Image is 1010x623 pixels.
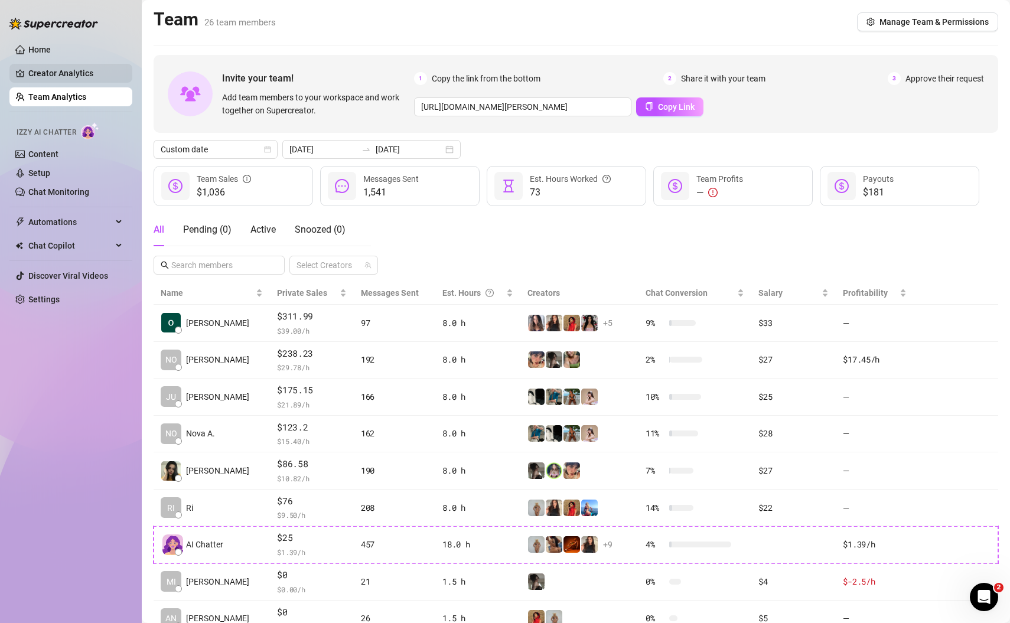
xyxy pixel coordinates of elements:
span: Snoozed ( 0 ) [295,224,346,235]
span: Copy the link from the bottom [432,72,540,85]
span: $181 [863,185,894,200]
img: empress.venus [581,315,598,331]
img: Barbi [528,500,545,516]
div: 1.5 h [442,575,513,588]
span: $ 9.50 /h [277,509,347,521]
span: Add team members to your workspace and work together on Supercreator. [222,91,409,117]
span: Automations [28,213,112,231]
span: 14 % [646,501,664,514]
img: queendlish [546,536,562,553]
span: Custom date [161,141,271,158]
a: Chat Monitoring [28,187,89,197]
a: Setup [28,168,50,178]
span: + 9 [603,538,612,551]
img: AI Chatter [81,122,99,139]
div: 18.0 h [442,538,513,551]
span: MI [167,575,176,588]
span: $1,036 [197,185,251,200]
span: [PERSON_NAME] [186,390,249,403]
div: Pending ( 0 ) [183,223,232,237]
th: Name [154,282,270,305]
img: bonnierides [528,351,545,368]
span: Manage Team & Permissions [879,17,989,27]
div: 8.0 h [442,427,513,440]
div: $-2.5 /h [843,575,907,588]
td: — [836,490,914,527]
div: 166 [361,390,428,403]
img: bonnierides [563,462,580,479]
button: Copy Link [636,97,703,116]
iframe: Intercom live chat [970,583,998,611]
img: vipchocolate [563,536,580,553]
div: 8.0 h [442,501,513,514]
span: setting [866,18,875,26]
span: Active [250,224,276,235]
div: Est. Hours [442,286,504,299]
span: dollar-circle [835,179,849,193]
span: Payouts [863,174,894,184]
div: 21 [361,575,428,588]
span: Share it with your team [681,72,765,85]
span: Invite your team! [222,71,414,86]
div: Est. Hours Worked [530,172,611,185]
button: Manage Team & Permissions [857,12,998,31]
h2: Team [154,8,276,31]
span: team [364,262,372,269]
span: 10 % [646,390,664,403]
span: Name [161,286,253,299]
span: Messages Sent [363,174,419,184]
td: — [836,452,914,490]
div: 8.0 h [442,390,513,403]
img: anaxmei [581,389,598,405]
span: Approve their request [905,72,984,85]
img: diandradelgado [581,536,598,553]
img: aurorahaze [528,315,545,331]
span: 0 % [646,575,664,588]
span: [PERSON_NAME] [186,317,249,330]
span: [PERSON_NAME] [186,464,249,477]
span: Izzy AI Chatter [17,127,76,138]
div: 8.0 h [442,464,513,477]
img: Joy Gabrielle P… [161,461,181,481]
input: Start date [289,143,357,156]
span: $0 [277,605,347,619]
span: dollar-circle [168,179,183,193]
span: question-circle [602,172,611,185]
span: NO [165,353,177,366]
span: $0 [277,568,347,582]
img: daiisyjane [546,351,562,368]
span: $311.99 [277,309,347,324]
td: — [836,379,914,416]
div: $4 [758,575,829,588]
span: to [361,145,371,154]
span: thunderbolt [15,217,25,227]
div: $33 [758,317,829,330]
span: Messages Sent [361,288,419,298]
input: Search members [171,259,268,272]
img: dreamsofleana [563,351,580,368]
div: All [154,223,164,237]
span: 73 [530,185,611,200]
span: 26 team members [204,17,276,28]
a: Home [28,45,51,54]
span: 7 % [646,464,664,477]
span: 4 % [646,538,664,551]
span: RI [167,501,175,514]
img: Eavnc [528,425,545,442]
span: + 5 [603,317,612,330]
span: 2 [994,583,1004,592]
div: $27 [758,464,829,477]
span: [PERSON_NAME] [186,575,249,588]
th: Creators [520,282,638,305]
span: AI Chatter [186,538,223,551]
span: Copy Link [658,102,695,112]
span: $123.2 [277,420,347,435]
img: diandradelgado [546,315,562,331]
span: $238.23 [277,347,347,361]
span: Chat Copilot [28,236,112,255]
span: 11 % [646,427,664,440]
div: $25 [758,390,829,403]
span: message [335,179,349,193]
div: — [696,185,743,200]
span: $ 29.78 /h [277,361,347,373]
